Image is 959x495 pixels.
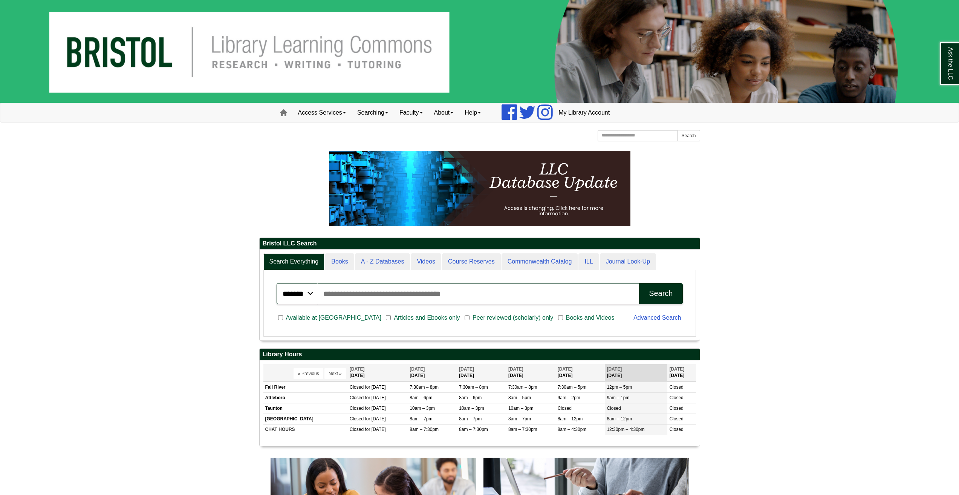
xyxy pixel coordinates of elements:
[669,416,683,421] span: Closed
[558,416,583,421] span: 8am – 12pm
[348,364,408,381] th: [DATE]
[667,364,696,381] th: [DATE]
[324,368,346,379] button: Next »
[365,416,385,421] span: for [DATE]
[502,253,578,270] a: Commonwealth Catalog
[465,314,470,321] input: Peer reviewed (scholarly) only
[669,366,684,372] span: [DATE]
[408,364,457,381] th: [DATE]
[292,103,352,122] a: Access Services
[558,395,580,400] span: 9am – 2pm
[669,385,683,390] span: Closed
[263,392,348,403] td: Attleboro
[329,151,630,226] img: HTML tutorial
[442,253,501,270] a: Course Reserves
[677,130,700,141] button: Search
[365,395,385,400] span: for [DATE]
[410,385,439,390] span: 7:30am – 8pm
[411,253,441,270] a: Videos
[386,314,391,321] input: Articles and Ebooks only
[260,349,700,360] h2: Library Hours
[558,385,587,390] span: 7:30am – 5pm
[553,103,615,122] a: My Library Account
[410,427,439,432] span: 8am – 7:30pm
[325,253,354,270] a: Books
[350,366,365,372] span: [DATE]
[355,253,410,270] a: A - Z Databases
[410,416,432,421] span: 8am – 7pm
[263,382,348,392] td: Fall River
[607,385,632,390] span: 12pm – 5pm
[394,103,428,122] a: Faculty
[350,385,364,390] span: Closed
[350,406,364,411] span: Closed
[459,385,488,390] span: 7:30am – 8pm
[410,366,425,372] span: [DATE]
[365,385,385,390] span: for [DATE]
[459,416,482,421] span: 8am – 7pm
[607,427,644,432] span: 12:30pm – 4:30pm
[558,314,563,321] input: Books and Videos
[391,313,463,322] span: Articles and Ebooks only
[558,366,573,372] span: [DATE]
[294,368,323,379] button: « Previous
[669,406,683,411] span: Closed
[508,427,537,432] span: 8am – 7:30pm
[350,427,364,432] span: Closed
[607,395,629,400] span: 9am – 1pm
[558,427,587,432] span: 8am – 4:30pm
[607,406,621,411] span: Closed
[508,406,534,411] span: 10am – 3pm
[607,416,632,421] span: 8am – 12pm
[459,103,486,122] a: Help
[278,314,283,321] input: Available at [GEOGRAPHIC_DATA]
[283,313,384,322] span: Available at [GEOGRAPHIC_DATA]
[578,253,599,270] a: ILL
[558,406,572,411] span: Closed
[669,395,683,400] span: Closed
[633,314,681,321] a: Advanced Search
[459,406,484,411] span: 10am – 3pm
[260,238,700,250] h2: Bristol LLC Search
[649,289,673,298] div: Search
[470,313,556,322] span: Peer reviewed (scholarly) only
[508,385,537,390] span: 7:30am – 8pm
[459,427,488,432] span: 8am – 7:30pm
[263,414,348,425] td: [GEOGRAPHIC_DATA]
[459,395,482,400] span: 8am – 6pm
[506,364,556,381] th: [DATE]
[263,403,348,414] td: Taunton
[457,364,506,381] th: [DATE]
[350,395,364,400] span: Closed
[365,406,385,411] span: for [DATE]
[459,366,474,372] span: [DATE]
[508,395,531,400] span: 8am – 5pm
[365,427,385,432] span: for [DATE]
[263,253,325,270] a: Search Everything
[556,364,605,381] th: [DATE]
[352,103,394,122] a: Searching
[263,425,348,435] td: CHAT HOURS
[607,366,622,372] span: [DATE]
[508,416,531,421] span: 8am – 7pm
[350,416,364,421] span: Closed
[639,283,682,304] button: Search
[410,406,435,411] span: 10am – 3pm
[563,313,618,322] span: Books and Videos
[600,253,656,270] a: Journal Look-Up
[605,364,667,381] th: [DATE]
[508,366,523,372] span: [DATE]
[669,427,683,432] span: Closed
[410,395,432,400] span: 8am – 6pm
[428,103,459,122] a: About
